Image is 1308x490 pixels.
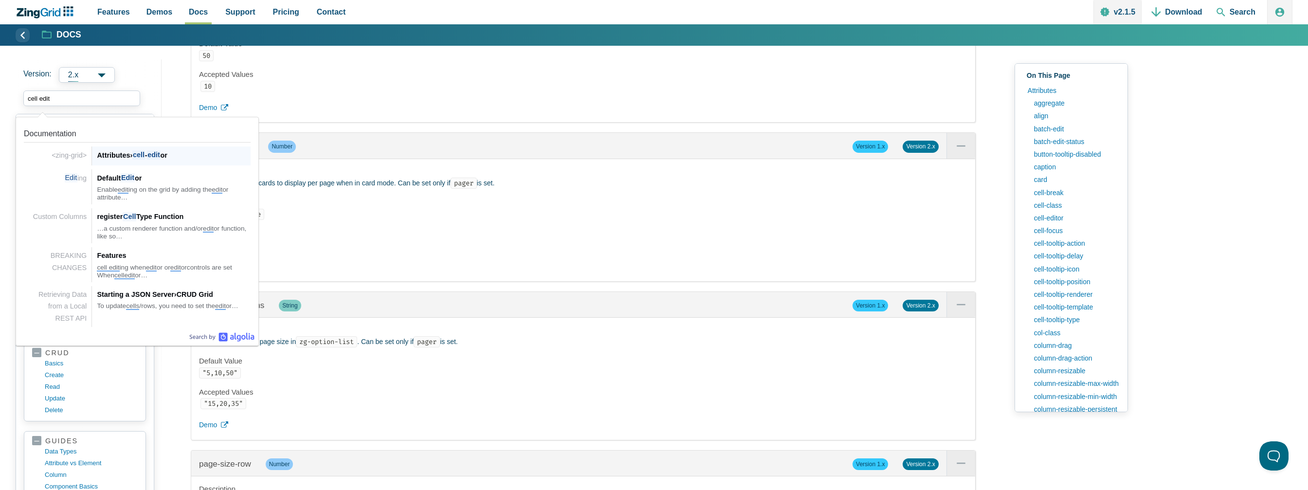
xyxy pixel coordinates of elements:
span: Version 2.x [903,141,938,152]
a: Docs [42,29,81,41]
code: 10 [200,81,215,92]
span: edit [212,186,222,194]
a: page-size-row [199,459,251,469]
code: pager [414,336,440,347]
a: cell-break [1029,186,1120,199]
a: data types [45,446,138,457]
a: card [1029,173,1120,186]
span: Version 2.x [903,300,938,311]
h4: Description [199,326,967,335]
span: Documentation [24,129,76,138]
h4: Accepted Values [199,387,967,397]
p: Sets the number of cards to display per page when in card mode. Can be set only if is set. [199,178,967,189]
a: Link to the result [20,165,254,204]
code: pager [451,178,477,189]
div: Attributes - or [97,149,251,161]
span: edit [215,302,226,310]
h4: Accepted Values [199,228,967,238]
a: Link to the result [20,243,254,282]
a: batch-edit [1029,123,1120,135]
span: Version 2.x [903,458,938,470]
a: aggregate [1029,97,1120,109]
span: cells [126,302,139,310]
div: …a custom renderer function and/or or function, like so… [97,225,251,241]
a: cell-tooltip-icon [1029,263,1120,275]
h4: Default Value [199,356,967,366]
a: button-tooltip-disabled [1029,148,1120,161]
span: edit [203,225,214,233]
span: Version: [23,67,52,83]
h4: Description [199,167,967,177]
a: Algolia [189,332,254,342]
div: register Type Function [97,211,251,222]
a: column-resizable-max-width [1029,377,1120,390]
a: create [45,369,138,381]
a: Demo [199,261,967,272]
span: Demo [199,419,217,431]
h4: Accepted Values [199,70,967,79]
a: column-resizable-min-width [1029,390,1120,403]
span: edit [147,150,160,160]
span: Version 1.x [853,458,888,470]
a: basics [45,358,138,369]
div: Default or [97,172,251,184]
a: align [1029,109,1120,122]
a: cell-tooltip-delay [1029,250,1120,262]
a: column [45,469,138,481]
div: Features [97,250,251,261]
input: search input [23,91,140,106]
span: Docs [189,5,208,18]
code: 50 [199,50,214,61]
span: Version 1.x [853,300,888,311]
span: › [174,290,177,298]
span: Cell [123,212,136,221]
a: Link to the result [20,121,254,165]
code: "15,20,35" [200,398,246,409]
span: edit [146,264,157,272]
span: ing [65,173,87,182]
a: col-class [1029,327,1120,339]
span: <zing-grid> [52,151,87,159]
code: zg-option-list [296,336,357,347]
a: column-resizable-persistent [1029,403,1120,416]
a: cell-class [1029,199,1120,212]
a: Demo [199,102,967,114]
span: Retrieving Data from a Local REST API [38,290,87,322]
a: column-drag [1029,339,1120,352]
a: delete [45,404,138,416]
a: cell-tooltip-type [1029,313,1120,326]
span: Features [97,5,130,18]
span: Version 1.x [853,141,888,152]
span: Contact [317,5,346,18]
label: Versions [23,67,154,83]
h4: Default Value [199,198,967,207]
span: cell edit [97,264,119,272]
a: Attributes [1023,84,1120,97]
span: Custom Columns [33,213,87,220]
a: batch-edit-status [1029,135,1120,148]
a: Link to the result [20,282,254,327]
div: Search by [189,332,254,342]
span: Demo [199,102,217,114]
iframe: Help Scout Beacon - Open [1259,441,1289,471]
span: edit [118,186,128,194]
strong: Docs [56,31,81,39]
code: "5,10,50" [199,367,241,379]
a: cell-tooltip-renderer [1029,288,1120,301]
a: crud [32,348,138,358]
span: Edit [121,173,135,182]
span: celledit [114,272,135,279]
div: Enable ing on the grid by adding the or attribute… [97,186,251,202]
div: ing when or or orcontrols are set When or… [97,264,251,280]
a: cell-focus [1029,224,1120,237]
span: edit [170,264,181,272]
a: column-resizable [1029,364,1120,377]
a: column-drag-action [1029,352,1120,364]
a: cell-tooltip-position [1029,275,1120,288]
span: Edit [65,173,77,182]
a: cell-editor [1029,212,1120,224]
span: cell [132,150,145,160]
span: String [279,300,301,311]
div: To update /rows, you need to set the or… [97,302,251,310]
